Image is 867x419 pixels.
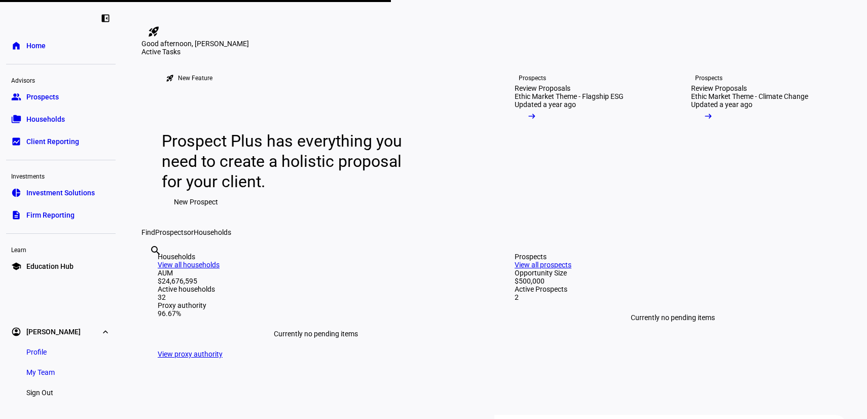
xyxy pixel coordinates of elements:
div: Ethic Market Theme - Climate Change [691,92,808,100]
a: descriptionFirm Reporting [6,205,116,225]
button: New Prospect [162,192,230,212]
div: Active households [158,285,474,293]
mat-icon: arrow_right_alt [527,111,537,121]
div: New Feature [178,74,212,82]
a: ProspectsReview ProposalsEthic Market Theme - Flagship ESGUpdated a year ago [498,56,667,228]
mat-icon: rocket_launch [148,25,160,38]
eth-mat-symbol: folder_copy [11,114,21,124]
span: Home [26,41,46,51]
div: Proxy authority [158,301,474,309]
span: New Prospect [174,192,218,212]
div: Good afternoon, [PERSON_NAME] [141,40,847,48]
mat-icon: arrow_right_alt [703,111,713,121]
div: Prospect Plus has everything you need to create a holistic proposal for your client. [162,131,412,192]
span: Prospects [155,228,187,236]
div: $500,000 [515,277,831,285]
span: My Team [26,367,55,377]
eth-mat-symbol: account_circle [11,327,21,337]
eth-mat-symbol: description [11,210,21,220]
a: View all prospects [515,261,571,269]
span: Prospects [26,92,59,102]
div: 96.67% [158,309,474,318]
div: Updated a year ago [515,100,576,109]
eth-mat-symbol: school [11,261,21,271]
div: Advisors [6,73,116,87]
eth-mat-symbol: bid_landscape [11,136,21,147]
a: groupProspects [6,87,116,107]
a: homeHome [6,36,116,56]
a: ProspectsReview ProposalsEthic Market Theme - Climate ChangeUpdated a year ago [675,56,843,228]
mat-icon: rocket_launch [166,74,174,82]
span: Households [26,114,65,124]
a: View all households [158,261,220,269]
span: Profile [26,347,47,357]
a: pie_chartInvestment Solutions [6,183,116,203]
div: Learn [6,242,116,256]
span: Firm Reporting [26,210,75,220]
div: 2 [515,293,831,301]
div: Ethic Market Theme - Flagship ESG [515,92,624,100]
div: Review Proposals [515,84,570,92]
eth-mat-symbol: pie_chart [11,188,21,198]
span: Households [194,228,231,236]
div: Find or [141,228,847,236]
div: Opportunity Size [515,269,831,277]
div: AUM [158,269,474,277]
div: 32 [158,293,474,301]
span: Investment Solutions [26,188,95,198]
div: Updated a year ago [691,100,752,109]
span: Education Hub [26,261,74,271]
div: Prospects [515,253,831,261]
a: My Team [18,362,63,382]
div: Currently no pending items [158,318,474,350]
eth-mat-symbol: home [11,41,21,51]
span: Sign Out [26,388,53,398]
eth-mat-symbol: expand_more [100,327,111,337]
div: $24,676,595 [158,277,474,285]
div: Investments [6,168,116,183]
eth-mat-symbol: group [11,92,21,102]
div: Review Proposals [691,84,747,92]
div: Currently no pending items [515,301,831,334]
mat-icon: search [150,245,162,257]
a: View proxy authority [158,350,223,358]
a: folder_copyHouseholds [6,109,116,129]
div: Active Prospects [515,285,831,293]
a: Profile [18,342,55,362]
a: bid_landscapeClient Reporting [6,131,116,152]
div: Households [158,253,474,261]
div: Active Tasks [141,48,847,56]
span: Client Reporting [26,136,79,147]
input: Enter name of prospect or household [150,258,152,270]
div: Prospects [695,74,722,82]
eth-mat-symbol: left_panel_close [100,13,111,23]
div: Prospects [519,74,546,82]
span: [PERSON_NAME] [26,327,81,337]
